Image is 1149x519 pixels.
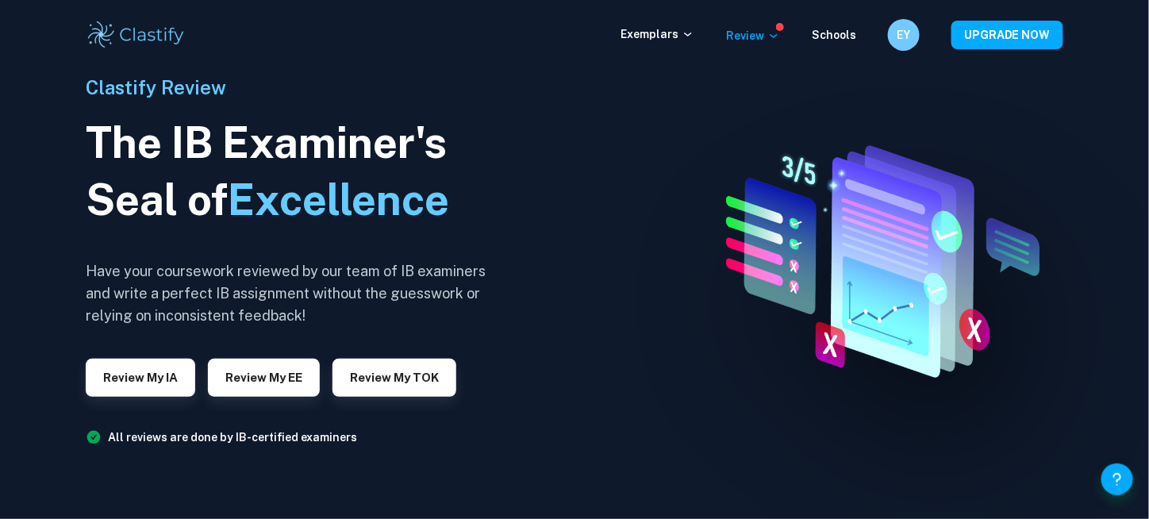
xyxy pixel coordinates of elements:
[951,21,1063,49] button: UPGRADE NOW
[108,431,357,444] a: All reviews are done by IB-certified examiners
[86,359,195,397] button: Review my IA
[726,27,780,44] p: Review
[895,26,913,44] h6: EY
[86,260,498,327] h6: Have your coursework reviewed by our team of IB examiners and write a perfect IB assignment witho...
[812,29,856,41] a: Schools
[621,25,694,43] p: Exemplars
[86,19,186,51] img: Clastify logo
[888,19,920,51] button: EY
[86,114,498,229] h1: The IB Examiner's Seal of
[332,359,456,397] button: Review my TOK
[696,135,1057,384] img: IA Review hero
[1101,463,1133,495] button: Help and Feedback
[86,73,498,102] h6: Clastify Review
[208,359,320,397] button: Review my EE
[228,175,449,225] span: Excellence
